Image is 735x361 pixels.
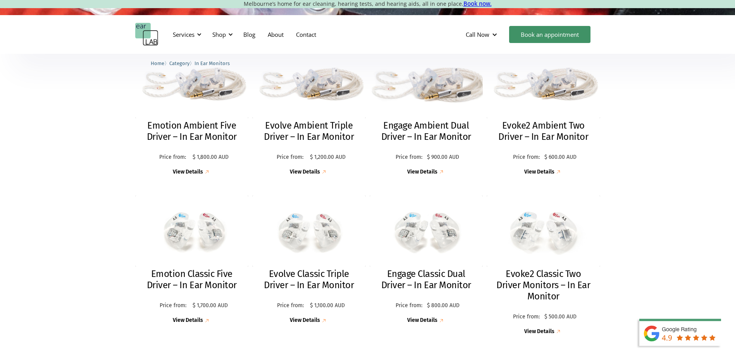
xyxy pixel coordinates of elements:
img: Engage Classic Dual Driver – In Ear Monitor [370,196,483,266]
p: Price from: [155,154,191,161]
p: $ 600.00 AUD [544,154,577,161]
li: 〉 [151,59,169,67]
h2: Emotion Ambient Five Driver – In Ear Monitor [143,120,241,143]
p: Price from: [155,303,191,309]
h2: Evoke2 Ambient Two Driver – In Ear Monitor [494,120,592,143]
a: In Ear Monitors [195,59,230,67]
h2: Evoke2 Classic Two Driver Monitors – In Ear Monitor [494,268,592,302]
div: View Details [290,317,320,324]
p: Price from: [510,154,542,161]
a: Evoke2 Classic Two Driver Monitors – In Ear MonitorEvoke2 Classic Two Driver Monitors – In Ear Mo... [487,196,600,335]
a: Evolve Classic Triple Driver – In Ear MonitorEvolve Classic Triple Driver – In Ear MonitorPrice f... [252,196,366,324]
p: Price from: [392,303,425,309]
span: In Ear Monitors [195,60,230,66]
p: $ 1,700.00 AUD [193,303,228,309]
p: Price from: [393,154,425,161]
p: $ 1,200.00 AUD [310,154,346,161]
div: View Details [524,169,554,175]
img: Emotion Classic Five Driver – In Ear Monitor [135,196,249,266]
a: Engage Ambient Dual Driver – In Ear MonitorEngage Ambient Dual Driver – In Ear MonitorPrice from:... [370,43,483,176]
h2: Engage Classic Dual Driver – In Ear Monitor [377,268,475,291]
img: Emotion Ambient Five Driver – In Ear Monitor [135,43,249,118]
div: View Details [173,169,203,175]
div: Services [168,23,204,46]
a: About [262,23,290,46]
a: Engage Classic Dual Driver – In Ear MonitorEngage Classic Dual Driver – In Ear MonitorPrice from:... [370,196,483,324]
img: Evoke2 Ambient Two Driver – In Ear Monitor [487,43,600,118]
p: Price from: [510,314,542,320]
div: View Details [407,169,437,175]
div: View Details [290,169,320,175]
p: $ 500.00 AUD [544,314,577,320]
a: Evolve Ambient Triple Driver – In Ear MonitorEvolve Ambient Triple Driver – In Ear MonitorPrice f... [252,43,366,176]
a: home [135,23,158,46]
div: Call Now [460,23,505,46]
img: Engage Ambient Dual Driver – In Ear Monitor [364,39,489,122]
div: View Details [173,317,203,324]
p: $ 900.00 AUD [427,154,459,161]
h2: Evolve Ambient Triple Driver – In Ear Monitor [260,120,358,143]
span: Category [169,60,189,66]
a: Blog [237,23,262,46]
a: Emotion Classic Five Driver – In Ear MonitorEmotion Classic Five Driver – In Ear MonitorPrice fro... [135,196,249,324]
p: $ 1,800.00 AUD [193,154,229,161]
img: Evolve Classic Triple Driver – In Ear Monitor [252,196,366,266]
p: Price from: [273,303,308,309]
h2: Emotion Classic Five Driver – In Ear Monitor [143,268,241,291]
a: Emotion Ambient Five Driver – In Ear MonitorEmotion Ambient Five Driver – In Ear MonitorPrice fro... [135,43,249,176]
p: $ 800.00 AUD [427,303,460,309]
span: Home [151,60,164,66]
a: Home [151,59,164,67]
div: View Details [407,317,437,324]
h2: Engage Ambient Dual Driver – In Ear Monitor [377,120,475,143]
a: Evoke2 Ambient Two Driver – In Ear MonitorEvoke2 Ambient Two Driver – In Ear MonitorPrice from:$ ... [487,43,600,176]
div: Shop [212,31,226,38]
div: Call Now [466,31,489,38]
a: Book an appointment [509,26,590,43]
img: Evoke2 Classic Two Driver Monitors – In Ear Monitor [487,196,600,266]
a: Contact [290,23,322,46]
p: $ 1,100.00 AUD [310,303,345,309]
div: Services [173,31,195,38]
img: Evolve Ambient Triple Driver – In Ear Monitor [252,43,366,118]
h2: Evolve Classic Triple Driver – In Ear Monitor [260,268,358,291]
li: 〉 [169,59,195,67]
a: Category [169,59,189,67]
div: View Details [524,328,554,335]
p: Price from: [272,154,308,161]
div: Shop [208,23,235,46]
